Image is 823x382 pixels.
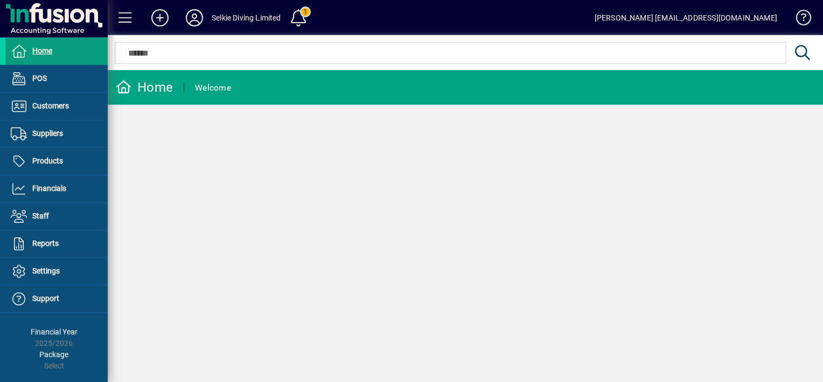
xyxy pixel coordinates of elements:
a: Settings [5,258,108,285]
a: Staff [5,203,108,230]
a: POS [5,65,108,92]
span: Settings [32,267,60,275]
span: Support [32,294,59,303]
a: Financials [5,175,108,202]
a: Knowledge Base [788,2,810,37]
div: [PERSON_NAME] [EMAIL_ADDRESS][DOMAIN_NAME] [595,9,777,26]
span: Customers [32,101,69,110]
a: Products [5,148,108,175]
button: Profile [177,8,212,28]
span: Financial Year [31,328,78,336]
div: Home [116,79,173,96]
a: Customers [5,93,108,120]
a: Support [5,285,108,312]
span: Home [32,46,52,55]
div: Selkie Diving Limited [212,9,281,26]
span: Package [39,350,68,359]
span: Reports [32,239,59,248]
span: POS [32,74,47,83]
a: Suppliers [5,120,108,147]
span: Products [32,156,63,165]
a: Reports [5,230,108,257]
span: Financials [32,184,66,193]
span: Staff [32,212,49,220]
div: Welcome [195,79,231,97]
span: Suppliers [32,129,63,138]
button: Add [143,8,177,28]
